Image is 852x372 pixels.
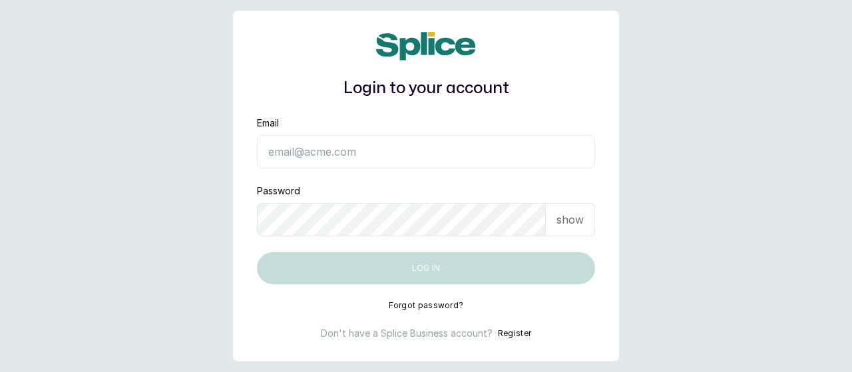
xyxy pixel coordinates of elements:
h1: Login to your account [257,77,595,100]
input: email@acme.com [257,135,595,168]
button: Log in [257,252,595,284]
p: Don't have a Splice Business account? [321,327,493,340]
button: Forgot password? [389,300,464,311]
button: Register [498,327,531,340]
label: Email [257,116,279,130]
p: show [556,212,584,228]
label: Password [257,184,300,198]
